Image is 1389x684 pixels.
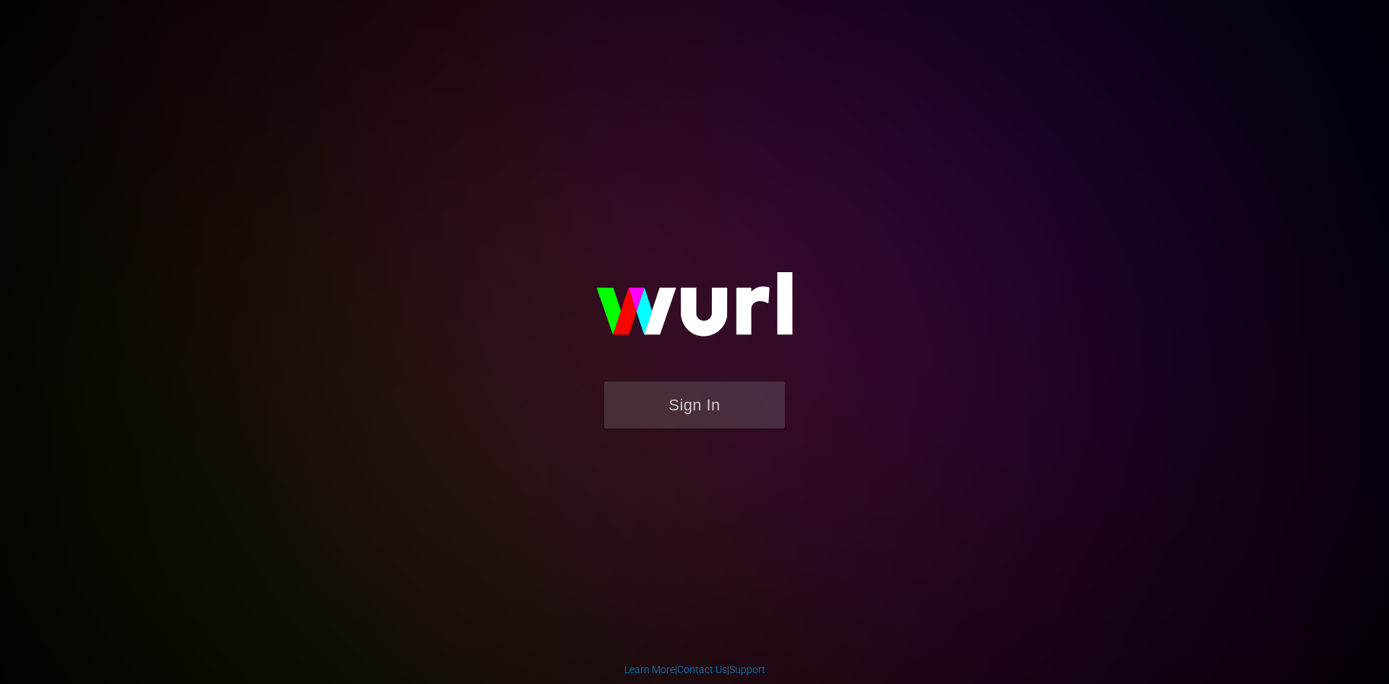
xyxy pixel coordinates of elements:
div: | | [624,662,765,677]
a: Learn More [624,664,675,675]
a: Support [729,664,765,675]
a: Contact Us [677,664,727,675]
img: wurl-logo-on-black-223613ac3d8ba8fe6dc639794a292ebdb59501304c7dfd60c99c58986ef67473.svg [550,241,839,381]
button: Sign In [604,381,785,428]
